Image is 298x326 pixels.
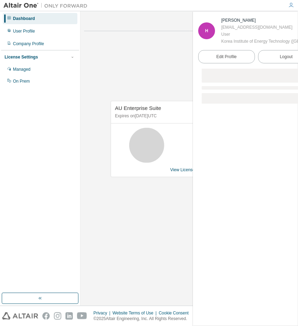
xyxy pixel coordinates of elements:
img: Altair One [4,2,91,9]
div: License Settings [5,54,38,60]
div: Managed [13,67,30,72]
a: Edit Profile [198,50,255,63]
img: altair_logo.svg [2,312,38,320]
div: Dashboard [13,16,35,21]
div: Privacy [93,310,112,316]
div: Company Profile [13,41,44,47]
div: User Profile [13,28,35,34]
img: linkedin.svg [65,312,73,320]
p: Expires on [DATE] UTC [115,113,262,119]
img: facebook.svg [42,312,50,320]
div: On Prem [13,78,30,84]
div: Cookie Consent [159,310,193,316]
span: H [205,28,208,33]
div: Website Terms of Use [112,310,159,316]
a: View License Usage [170,167,208,172]
span: Edit Profile [216,54,237,60]
span: AU Enterprise Suite [115,105,161,111]
img: youtube.svg [77,312,87,320]
span: Logout [280,53,293,60]
p: © 2025 Altair Engineering, Inc. All Rights Reserved. [93,316,193,322]
img: instagram.svg [54,312,61,320]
